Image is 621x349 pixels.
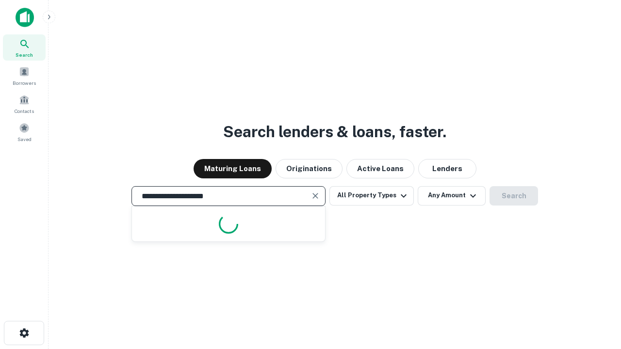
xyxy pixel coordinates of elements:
[418,186,486,206] button: Any Amount
[3,34,46,61] a: Search
[3,91,46,117] a: Contacts
[223,120,446,143] h3: Search lenders & loans, faster.
[15,107,34,115] span: Contacts
[418,159,476,178] button: Lenders
[3,63,46,89] a: Borrowers
[16,8,34,27] img: capitalize-icon.png
[16,51,33,59] span: Search
[3,119,46,145] a: Saved
[13,79,36,87] span: Borrowers
[276,159,343,178] button: Originations
[572,271,621,318] iframe: Chat Widget
[346,159,414,178] button: Active Loans
[194,159,272,178] button: Maturing Loans
[309,189,322,203] button: Clear
[17,135,32,143] span: Saved
[329,186,414,206] button: All Property Types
